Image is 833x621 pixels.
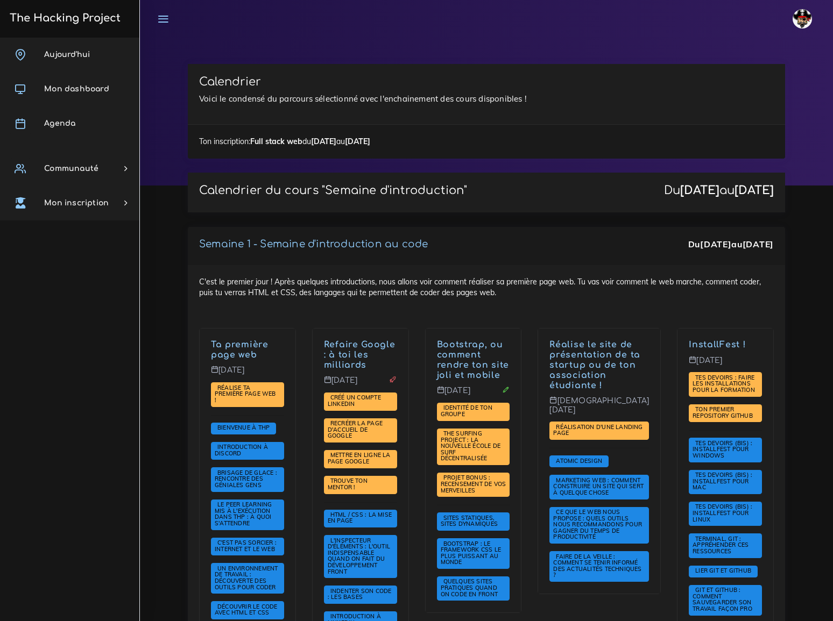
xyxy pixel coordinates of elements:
[328,419,383,439] span: Recréer la page d'accueil de Google
[553,508,642,540] span: Ce que le web nous propose : quels outils nous recommandons pour gagner du temps de productivité
[553,457,605,465] a: Atomic Design
[215,469,277,489] span: Brisage de glace : rencontre des géniales gens
[250,137,302,146] strong: Full stack web
[441,404,492,418] a: Identité de ton groupe
[44,199,109,207] span: Mon inscription
[693,471,752,491] span: Tes devoirs (bis) : Installfest pour MAC
[324,418,397,442] span: L'intitulé du projet est simple, mais le projet sera plus dur qu'il n'y parait.
[689,372,762,396] span: Nous allons te donner des devoirs pour le weekend : faire en sorte que ton ordinateur soit prêt p...
[549,551,649,582] span: Maintenant que tu sais coder, nous allons te montrer quelques site sympathiques pour se tenir au ...
[700,239,731,249] strong: [DATE]
[549,340,649,390] p: Et voilà ! Nous te donnerons les astuces marketing pour bien savoir vendre un concept ou une idée...
[328,587,392,601] span: Indenter son code : les bases
[324,376,397,393] p: [DATE]
[688,238,774,251] div: Du au
[199,184,467,197] p: Calendrier du cours "Semaine d'introduction"
[324,510,397,528] span: Maintenant que tu sais faire des pages basiques, nous allons te montrer comment faire de la mise ...
[188,124,785,158] div: Ton inscription: du au
[693,567,754,574] span: Lier Git et Github
[441,430,501,462] span: The Surfing Project : la nouvelle école de surf décentralisée
[693,586,755,612] span: Git et GitHub : comment sauvegarder son travail façon pro
[441,514,500,528] span: Sites statiques, sites dynamiques
[215,469,277,489] a: Brisage de glace : rencontre des géniales gens
[441,474,506,494] a: PROJET BONUS : recensement de vos merveilles
[215,539,278,553] span: C'est pas sorcier : internet et le web
[215,603,278,617] a: Découvrir le code avec HTML et CSS
[211,563,284,594] span: Comment faire pour coder son premier programme ? Nous allons te montrer les outils pour pouvoir f...
[199,239,428,249] a: Semaine 1 - Semaine d'introduction au code
[693,536,749,555] a: Terminal, Git : appréhender ces ressources
[553,476,644,496] span: Marketing web : comment construire un site qui sert à quelque chose
[44,85,109,93] span: Mon dashboard
[743,239,774,249] strong: [DATE]
[211,382,284,406] span: Dans ce projet, nous te demanderons de coder ta première page web. Ce sera l'occasion d'appliquer...
[324,586,397,604] span: Pourquoi et comment indenter son code ? Nous allons te montrer les astuces pour avoir du code lis...
[693,472,752,491] a: Tes devoirs (bis) : Installfest pour MAC
[664,184,774,197] div: Du au
[441,540,501,566] a: Bootstrap : le framework CSS le plus puissant au monde
[324,535,397,578] span: Tu en as peut être déjà entendu parler : l'inspecteur d'éléments permet d'analyser chaque recoin ...
[211,499,284,530] span: Nous verrons comment survivre avec notre pédagogie révolutionnaire
[6,12,121,24] h3: The Hacking Project
[549,340,640,390] a: Réalise le site de présentation de ta startup ou de ton association étudiante !
[549,422,649,440] span: Le projet de toute une semaine ! Tu vas réaliser la page de présentation d'une organisation de to...
[553,477,644,497] a: Marketing web : comment construire un site qui sert à quelque chose
[215,424,272,432] a: Bienvenue à THP
[44,51,90,59] span: Aujourd'hui
[389,376,397,383] i: Projet à rendre ce jour-là
[211,423,276,434] span: Salut à toi et bienvenue à The Hacking Project. Que tu sois avec nous pour 3 semaines, 12 semaine...
[211,340,269,360] a: Ta première page web
[693,406,756,420] a: Ton premier repository GitHub
[328,477,368,491] span: Trouve ton mentor !
[437,340,510,380] a: Bootstrap, ou comment rendre ton site joli et mobile
[324,476,397,494] span: Nous allons te demander de trouver la personne qui va t'aider à faire la formation dans les meill...
[44,165,98,173] span: Communauté
[549,396,649,423] p: [DEMOGRAPHIC_DATA][DATE]
[553,553,641,579] a: Faire de la veille : comment se tenir informé des actualités techniques ?
[215,384,276,404] a: Réalise ta première page web !
[689,585,762,616] span: Git est un outil de sauvegarde de dossier indispensable dans l'univers du dev. GitHub permet de m...
[553,509,642,541] a: Ce que le web nous propose : quels outils nous recommandons pour gagner du temps de productivité
[311,137,336,146] strong: [DATE]
[693,503,752,523] a: Tes devoirs (bis) : Installfest pour Linux
[441,515,500,529] a: Sites statiques, sites dynamiques
[215,565,279,591] a: Un environnement de travail : découverte des outils pour coder
[693,535,749,555] span: Terminal, Git : appréhender ces ressources
[215,501,272,527] span: Le Peer learning mis à l'exécution dans THP : à quoi s'attendre
[215,565,279,591] span: Un environnement de travail : découverte des outils pour coder
[689,340,746,349] a: InstallFest !
[693,587,755,613] a: Git et GitHub : comment sauvegarder son travail façon pro
[211,538,284,556] span: Nous allons voir ensemble comment internet marche, et comment fonctionne une page web quand tu cl...
[437,512,510,531] span: Nous allons voir la différence entre ces deux types de sites
[437,538,510,569] span: Tu vas voir comment faire marcher Bootstrap, le framework CSS le plus populaire au monde qui te p...
[689,533,762,558] span: Nous allons t'expliquer comment appréhender ces puissants outils.
[328,511,392,525] a: HTML / CSS : la mise en page
[693,440,752,460] a: Tes devoirs (bis) : Installfest pour Windows
[437,403,510,421] span: Nous allons te demander d'imaginer l'univers autour de ton groupe de travail.
[199,92,774,105] p: Voici le condensé du parcours sélectionné avec l'enchainement des cours disponibles !
[549,475,649,499] span: Marketing web : comment construire un site qui sert à quelque chose
[441,430,501,462] a: The Surfing Project : la nouvelle école de surf décentralisée
[324,340,396,370] a: Refaire Google : à toi les milliards
[328,451,391,465] span: Mettre en ligne la page Google
[735,184,774,197] strong: [DATE]
[215,424,272,431] span: Bienvenue à THP
[211,366,284,383] p: [DATE]
[211,601,284,619] span: HTML et CSS permettent de réaliser une page web. Nous allons te montrer les bases qui te permettr...
[693,405,756,419] span: Ton premier repository GitHub
[689,502,762,526] span: Il est temps de faire toutes les installations nécéssaire au bon déroulement de ta formation chez...
[693,374,758,394] span: Tes devoirs : faire les installations pour la formation
[689,404,762,423] span: Pour ce projet, nous allons te proposer d'utiliser ton nouveau terminal afin de faire marcher Git...
[215,444,268,458] a: Introduction à Discord
[328,588,392,602] a: Indenter son code : les bases
[689,438,762,462] span: Nous allons te montrer comment mettre en place WSL 2 sur ton ordinateur Windows 10. Ne le fait pa...
[328,420,383,440] a: Recréer la page d'accueil de Google
[324,450,397,468] span: Utilise tout ce que tu as vu jusqu'à présent pour faire profiter à la terre entière de ton super ...
[324,340,397,370] p: C'est l'heure de ton premier véritable projet ! Tu vas recréer la très célèbre page d'accueil de ...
